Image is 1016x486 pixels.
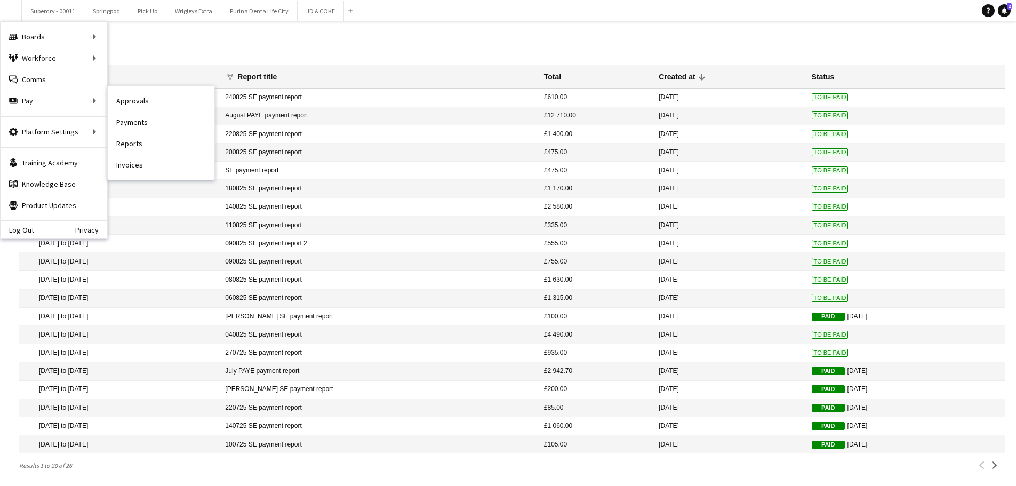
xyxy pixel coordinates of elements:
mat-cell: 090825 SE payment report 2 [220,235,538,253]
a: Log Out [1,226,34,234]
mat-cell: [DATE] to [DATE] [19,381,220,399]
a: Privacy [75,226,107,234]
span: Paid [812,422,845,430]
span: To Be Paid [812,166,849,174]
mat-cell: [DATE] to [DATE] [19,271,220,289]
mat-cell: July PAYE payment report [220,362,538,380]
div: Total [544,72,561,82]
div: Report title [237,72,277,82]
a: Approvals [108,90,214,111]
mat-cell: £1 315.00 [539,290,653,308]
mat-cell: 110825 SE payment report [220,217,538,235]
span: Paid [812,367,845,375]
mat-cell: 060825 SE payment report [220,290,538,308]
mat-cell: £1 630.00 [539,271,653,289]
mat-cell: 220825 SE payment report [220,125,538,144]
mat-cell: [DATE] to [DATE] [19,326,220,344]
mat-cell: £475.00 [539,162,653,180]
mat-cell: [DATE] to [DATE] [19,217,220,235]
mat-cell: £2 942.70 [539,362,653,380]
mat-cell: 270725 SE payment report [220,344,538,362]
span: To Be Paid [812,130,849,138]
div: Pay [1,90,107,111]
mat-cell: £1 060.00 [539,417,653,435]
mat-cell: 090825 SE payment report [220,253,538,271]
mat-cell: [DATE] to [DATE] [19,235,220,253]
mat-cell: £105.00 [539,435,653,453]
mat-cell: [DATE] to [DATE] [19,198,220,217]
h1: Reports [19,41,1005,57]
mat-cell: £200.00 [539,381,653,399]
mat-cell: [DATE] [806,399,1005,417]
mat-cell: £85.00 [539,399,653,417]
mat-cell: 220725 SE payment report [220,399,538,417]
a: Comms [1,69,107,90]
button: Pick Up [129,1,166,21]
span: To Be Paid [812,331,849,339]
mat-cell: [DATE] [653,344,806,362]
mat-cell: [DATE] to [DATE] [19,290,220,308]
a: Payments [108,111,214,133]
div: Status [812,72,835,82]
mat-cell: 040825 SE payment report [220,326,538,344]
span: To Be Paid [812,185,849,193]
mat-cell: 140825 SE payment report [220,198,538,217]
mat-cell: £12 710.00 [539,107,653,125]
mat-cell: 100725 SE payment report [220,435,538,453]
mat-cell: 080825 SE payment report [220,271,538,289]
span: Paid [812,385,845,393]
mat-cell: [DATE] to [DATE] [19,180,220,198]
mat-cell: [DATE] [653,326,806,344]
mat-cell: [DATE] to [DATE] [19,362,220,380]
mat-cell: [DATE] [653,180,806,198]
span: To Be Paid [812,93,849,101]
mat-cell: [DATE] [653,144,806,162]
mat-cell: £4 490.00 [539,326,653,344]
mat-cell: August PAYE payment report [220,107,538,125]
mat-cell: [DATE] [653,290,806,308]
a: Reports [108,133,214,154]
a: Knowledge Base [1,173,107,195]
mat-cell: [DATE] to [DATE] [19,308,220,326]
mat-cell: [DATE] [806,362,1005,380]
mat-cell: £610.00 [539,89,653,107]
mat-cell: [DATE] [653,89,806,107]
mat-cell: £755.00 [539,253,653,271]
mat-cell: [DATE] [653,198,806,217]
span: To Be Paid [812,276,849,284]
mat-cell: [DATE] [653,308,806,326]
mat-cell: [DATE] [653,125,806,144]
span: To Be Paid [812,349,849,357]
mat-cell: 200825 SE payment report [220,144,538,162]
mat-cell: [DATE] [806,381,1005,399]
mat-cell: [DATE] to [DATE] [19,435,220,453]
div: Boards [1,26,107,47]
div: Workforce [1,47,107,69]
mat-cell: £1 400.00 [539,125,653,144]
mat-cell: £555.00 [539,235,653,253]
a: Invoices [108,154,214,176]
button: Wrigleys Extra [166,1,221,21]
span: To Be Paid [812,221,849,229]
mat-cell: £2 580.00 [539,198,653,217]
mat-cell: [DATE] [806,417,1005,435]
mat-cell: [DATE] [653,381,806,399]
span: To Be Paid [812,203,849,211]
mat-cell: SE payment report [220,162,538,180]
mat-cell: [DATE] [653,217,806,235]
span: To Be Paid [812,111,849,119]
mat-cell: [DATE] [653,435,806,453]
div: Created at [659,72,695,82]
mat-cell: [DATE] [653,271,806,289]
a: 2 [998,4,1011,17]
mat-cell: £1 170.00 [539,180,653,198]
mat-cell: [DATE] [653,417,806,435]
div: Report title [237,72,286,82]
span: Paid [812,313,845,321]
span: Paid [812,441,845,449]
mat-cell: 140725 SE payment report [220,417,538,435]
mat-cell: £935.00 [539,344,653,362]
mat-cell: [DATE] to [DATE] [19,399,220,417]
mat-cell: 240825 SE payment report [220,89,538,107]
button: Superdry - 00011 [22,1,84,21]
